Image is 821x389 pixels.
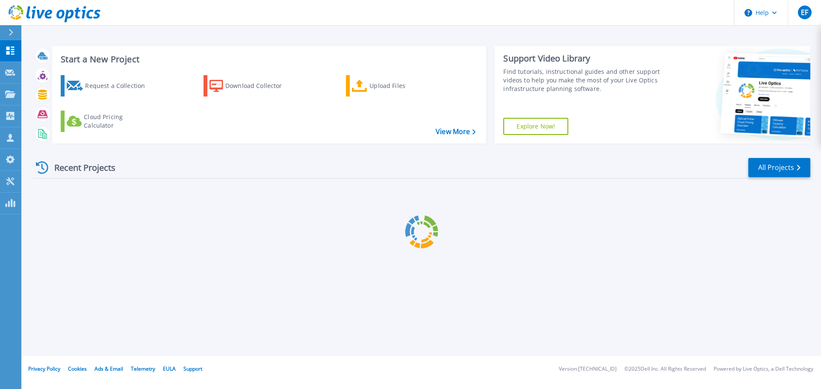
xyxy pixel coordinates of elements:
div: Cloud Pricing Calculator [84,113,152,130]
div: Find tutorials, instructional guides and other support videos to help you make the most of your L... [503,67,664,93]
a: Download Collector [204,75,299,97]
a: Request a Collection [61,75,156,97]
a: EULA [163,365,176,372]
div: Request a Collection [85,77,154,94]
a: Telemetry [131,365,155,372]
a: Explore Now! [503,118,568,135]
li: Version: [TECHNICAL_ID] [559,366,617,372]
a: Ads & Email [95,365,123,372]
a: All Projects [748,158,810,177]
a: Support [183,365,202,372]
div: Recent Projects [33,157,127,178]
span: EF [801,9,808,16]
a: Privacy Policy [28,365,60,372]
a: View More [436,128,475,136]
div: Download Collector [225,77,294,94]
a: Cloud Pricing Calculator [61,111,156,132]
a: Upload Files [346,75,441,97]
li: Powered by Live Optics, a Dell Technology [714,366,813,372]
li: © 2025 Dell Inc. All Rights Reserved [624,366,706,372]
div: Support Video Library [503,53,664,64]
h3: Start a New Project [61,55,475,64]
div: Upload Files [369,77,438,94]
a: Cookies [68,365,87,372]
